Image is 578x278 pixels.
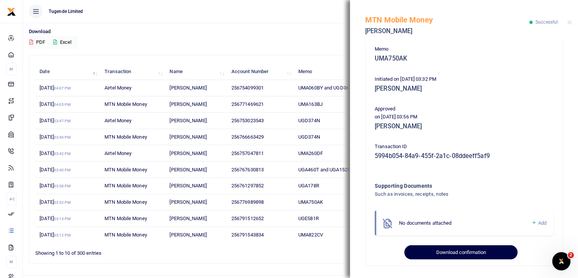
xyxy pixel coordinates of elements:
[375,75,553,83] p: Initiated on [DATE] 03:32 PM
[231,85,264,91] span: 256754099301
[169,232,206,238] span: [PERSON_NAME]
[375,55,553,62] h5: UMA750AK
[231,199,264,205] span: 256776989898
[399,220,451,226] span: No documents attached
[231,150,264,156] span: 256757047811
[7,7,16,16] img: logo-small
[298,101,323,107] span: UMA163BJ
[40,183,70,189] span: [DATE]
[54,184,71,188] small: 03:38 PM
[40,118,70,123] span: [DATE]
[6,256,16,268] li: M
[105,216,147,221] span: MTN Mobile Money
[40,150,70,156] span: [DATE]
[7,8,16,14] a: logo-small logo-large logo-large
[54,168,71,172] small: 03:40 PM
[375,182,523,190] h4: Supporting Documents
[105,134,147,140] span: MTN Mobile Money
[375,113,553,121] p: on [DATE] 03:56 PM
[40,167,70,173] span: [DATE]
[6,63,16,75] li: M
[54,102,71,107] small: 04:05 PM
[54,135,71,139] small: 03:46 PM
[365,27,529,35] h5: [PERSON_NAME]
[375,85,553,93] h5: [PERSON_NAME]
[169,85,206,91] span: [PERSON_NAME]
[54,86,71,90] small: 04:07 PM
[231,167,264,173] span: 256767630813
[298,118,320,123] span: UGD374N
[375,190,523,198] h4: Such as invoices, receipts, notes
[375,105,553,113] p: Approved
[40,199,70,205] span: [DATE]
[231,216,264,221] span: 256791512652
[54,233,71,237] small: 03:12 PM
[54,152,71,156] small: 03:42 PM
[169,199,206,205] span: [PERSON_NAME]
[29,36,46,49] button: PDF
[169,134,206,140] span: [PERSON_NAME]
[105,167,147,173] span: MTN Mobile Money
[100,64,165,80] th: Transaction: activate to sort column ascending
[231,118,264,123] span: 256753023543
[35,64,100,80] th: Date: activate to sort column descending
[105,150,131,156] span: Airtel Money
[105,183,147,189] span: MTN Mobile Money
[46,8,86,15] span: Tugende Limited
[231,232,264,238] span: 256791543834
[231,183,264,189] span: 256761297852
[404,245,517,260] button: Download confirmation
[231,101,264,107] span: 256771469621
[169,101,206,107] span: [PERSON_NAME]
[298,216,319,221] span: UGE581R
[298,232,323,238] span: UMA822CV
[531,219,546,227] a: Add
[298,85,355,91] span: UMA060BY and UGD365H
[105,118,131,123] span: Airtel Money
[105,232,147,238] span: MTN Mobile Money
[105,199,147,205] span: MTN Mobile Money
[298,183,319,189] span: UGA178R
[375,45,553,53] p: Memo
[298,134,320,140] span: UGD374N
[6,193,16,205] li: Ac
[169,216,206,221] span: [PERSON_NAME]
[35,245,253,257] div: Showing 1 to 10 of 300 entries
[40,101,70,107] span: [DATE]
[169,183,206,189] span: [PERSON_NAME]
[375,143,553,151] p: Transaction ID
[54,200,71,205] small: 03:32 PM
[375,123,553,130] h5: [PERSON_NAME]
[169,118,206,123] span: [PERSON_NAME]
[169,167,206,173] span: [PERSON_NAME]
[40,216,70,221] span: [DATE]
[40,134,70,140] span: [DATE]
[105,85,131,91] span: Airtel Money
[40,85,70,91] span: [DATE]
[535,19,558,25] span: Successful
[54,119,71,123] small: 03:47 PM
[298,167,350,173] span: UGA460T and UGA152E
[538,220,546,226] span: Add
[231,134,264,140] span: 256766663429
[165,64,227,80] th: Name: activate to sort column ascending
[568,252,574,258] span: 2
[567,20,572,25] button: Close
[29,28,572,36] p: Download
[375,152,553,160] h5: 5994b054-84a9-455f-2a1c-08ddeeff5af9
[105,101,147,107] span: MTN Mobile Money
[294,64,377,80] th: Memo: activate to sort column ascending
[40,232,70,238] span: [DATE]
[298,150,323,156] span: UMA260DF
[365,15,529,24] h5: MTN Mobile Money
[47,36,78,49] button: Excel
[54,217,71,221] small: 03:13 PM
[552,252,570,270] iframe: Intercom live chat
[298,199,323,205] span: UMA750AK
[227,64,294,80] th: Account Number: activate to sort column ascending
[169,150,206,156] span: [PERSON_NAME]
